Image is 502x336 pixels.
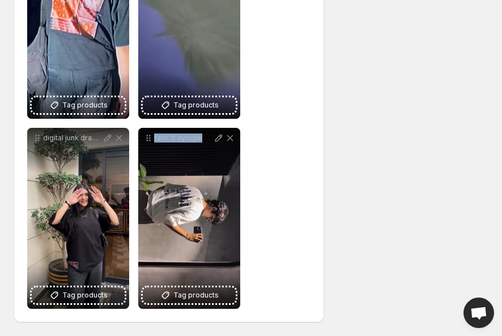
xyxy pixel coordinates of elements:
p: digital junk draw 3 [43,133,102,143]
button: Tag products [32,287,125,303]
span: Tag products [173,100,219,111]
div: digital junk draw 3Tag products [27,128,129,309]
span: Tag products [62,290,108,301]
button: Tag products [143,97,236,113]
button: Tag products [32,97,125,113]
span: Tag products [173,290,219,301]
div: faith ft zyricpkTag products [138,128,240,309]
span: Tag products [62,100,108,111]
p: faith ft zyricpk [154,133,213,143]
button: Tag products [143,287,236,303]
a: Open chat [463,298,494,328]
